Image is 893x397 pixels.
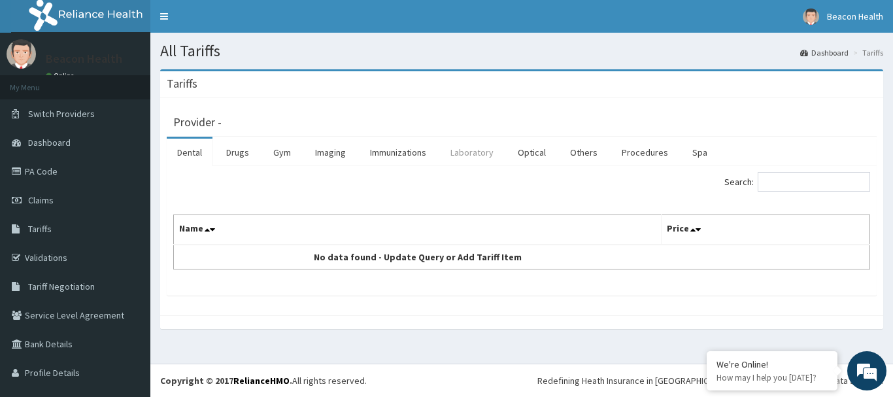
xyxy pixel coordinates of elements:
span: Tariff Negotiation [28,281,95,292]
th: Price [661,215,870,245]
h3: Tariffs [167,78,197,90]
img: User Image [7,39,36,69]
span: Switch Providers [28,108,95,120]
td: No data found - Update Query or Add Tariff Item [174,245,662,269]
a: Laboratory [440,139,504,166]
input: Search: [758,172,870,192]
a: Drugs [216,139,260,166]
span: Claims [28,194,54,206]
h3: Provider - [173,116,222,128]
p: How may I help you today? [716,372,828,383]
a: Spa [682,139,718,166]
a: Others [560,139,608,166]
a: Dental [167,139,212,166]
th: Name [174,215,662,245]
a: Optical [507,139,556,166]
a: Procedures [611,139,679,166]
a: Imaging [305,139,356,166]
div: We're Online! [716,358,828,370]
p: Beacon Health [46,53,122,65]
a: Online [46,71,77,80]
h1: All Tariffs [160,43,883,60]
img: User Image [803,9,819,25]
footer: All rights reserved. [150,364,893,397]
li: Tariffs [850,47,883,58]
span: Dashboard [28,137,71,148]
a: Dashboard [800,47,849,58]
label: Search: [724,172,870,192]
a: Immunizations [360,139,437,166]
strong: Copyright © 2017 . [160,375,292,387]
a: RelianceHMO [233,375,290,387]
span: Beacon Health [827,10,883,22]
span: Tariffs [28,223,52,235]
a: Gym [263,139,301,166]
div: Redefining Heath Insurance in [GEOGRAPHIC_DATA] using Telemedicine and Data Science! [537,374,883,387]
